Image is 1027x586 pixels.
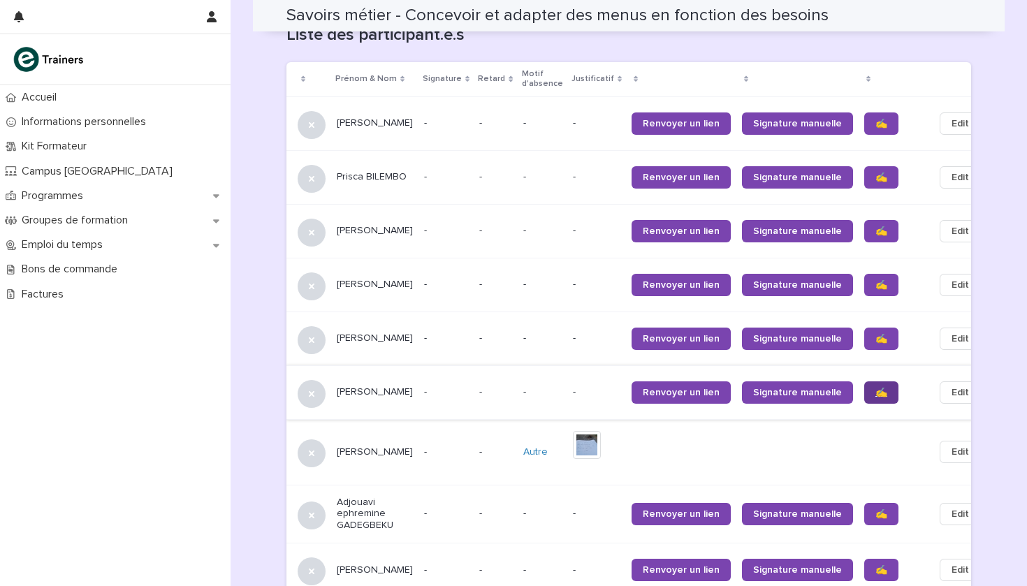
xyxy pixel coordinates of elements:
[643,119,720,129] span: Renvoyer un lien
[940,441,981,463] button: Edit
[875,173,887,182] span: ✍️
[864,381,898,404] a: ✍️
[286,6,829,26] h2: Savoirs métier - Concevoir et adapter des menus en fonction des besoins
[952,278,969,292] span: Edit
[337,497,413,532] p: Adjouavi ephremine GADEGBEKU
[864,274,898,296] a: ✍️
[742,503,853,525] a: Signature manuelle
[643,280,720,290] span: Renvoyer un lien
[742,220,853,242] a: Signature manuelle
[16,115,157,129] p: Informations personnelles
[286,204,1003,258] tr: [PERSON_NAME]--- --Renvoyer un lienSignature manuelle✍️Edit
[573,508,620,520] p: -
[643,173,720,182] span: Renvoyer un lien
[16,238,114,251] p: Emploi du temps
[940,166,981,189] button: Edit
[337,446,413,458] p: [PERSON_NAME]
[286,258,1003,312] tr: [PERSON_NAME]--- --Renvoyer un lienSignature manuelle✍️Edit
[875,226,887,236] span: ✍️
[875,565,887,575] span: ✍️
[479,168,485,183] p: -
[864,328,898,350] a: ✍️
[753,565,842,575] span: Signature manuelle
[16,189,94,203] p: Programmes
[632,166,731,189] a: Renvoyer un lien
[479,444,485,458] p: -
[337,332,413,344] p: [PERSON_NAME]
[864,559,898,581] a: ✍️
[952,117,969,131] span: Edit
[864,503,898,525] a: ✍️
[632,381,731,404] a: Renvoyer un lien
[11,45,88,73] img: K0CqGN7SDeD6s4JG8KQk
[286,365,1003,419] tr: [PERSON_NAME]--- --Renvoyer un lienSignature manuelle✍️Edit
[479,330,485,344] p: -
[16,214,139,227] p: Groupes de formation
[286,312,1003,365] tr: [PERSON_NAME]--- --Renvoyer un lienSignature manuelle✍️Edit
[523,279,562,291] p: -
[337,171,413,183] p: Prisca BILEMBO
[523,225,562,237] p: -
[573,279,620,291] p: -
[632,328,731,350] a: Renvoyer un lien
[864,112,898,135] a: ✍️
[643,565,720,575] span: Renvoyer un lien
[864,220,898,242] a: ✍️
[424,225,468,237] p: -
[337,386,413,398] p: [PERSON_NAME]
[16,140,98,153] p: Kit Formateur
[424,279,468,291] p: -
[742,381,853,404] a: Signature manuelle
[423,71,462,87] p: Signature
[479,115,485,129] p: -
[940,503,981,525] button: Edit
[424,171,468,183] p: -
[864,166,898,189] a: ✍️
[286,96,1003,150] tr: [PERSON_NAME]--- --Renvoyer un lienSignature manuelle✍️Edit
[571,71,614,87] p: Justificatif
[742,112,853,135] a: Signature manuelle
[940,328,981,350] button: Edit
[16,165,184,178] p: Campus [GEOGRAPHIC_DATA]
[479,276,485,291] p: -
[940,220,981,242] button: Edit
[337,279,413,291] p: [PERSON_NAME]
[753,119,842,129] span: Signature manuelle
[643,509,720,519] span: Renvoyer un lien
[952,386,969,400] span: Edit
[523,446,548,458] a: Autre
[479,562,485,576] p: -
[286,419,1003,485] tr: [PERSON_NAME]--- Autre Edit
[286,485,1003,543] tr: Adjouavi ephremine GADEGBEKU--- --Renvoyer un lienSignature manuelle✍️Edit
[337,117,413,129] p: [PERSON_NAME]
[875,280,887,290] span: ✍️
[875,119,887,129] span: ✍️
[286,25,971,45] h1: Liste des participant.e.s
[742,274,853,296] a: Signature manuelle
[753,334,842,344] span: Signature manuelle
[940,559,981,581] button: Edit
[875,509,887,519] span: ✍️
[523,332,562,344] p: -
[286,150,1003,204] tr: Prisca BILEMBO--- --Renvoyer un lienSignature manuelle✍️Edit
[632,503,731,525] a: Renvoyer un lien
[335,71,397,87] p: Prénom & Nom
[424,332,468,344] p: -
[643,388,720,397] span: Renvoyer un lien
[753,509,842,519] span: Signature manuelle
[424,386,468,398] p: -
[523,508,562,520] p: -
[424,508,468,520] p: -
[632,559,731,581] a: Renvoyer un lien
[424,117,468,129] p: -
[952,332,969,346] span: Edit
[479,383,485,398] p: -
[573,386,620,398] p: -
[632,112,731,135] a: Renvoyer un lien
[753,388,842,397] span: Signature manuelle
[523,564,562,576] p: -
[523,117,562,129] p: -
[952,170,969,184] span: Edit
[337,225,413,237] p: [PERSON_NAME]
[573,332,620,344] p: -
